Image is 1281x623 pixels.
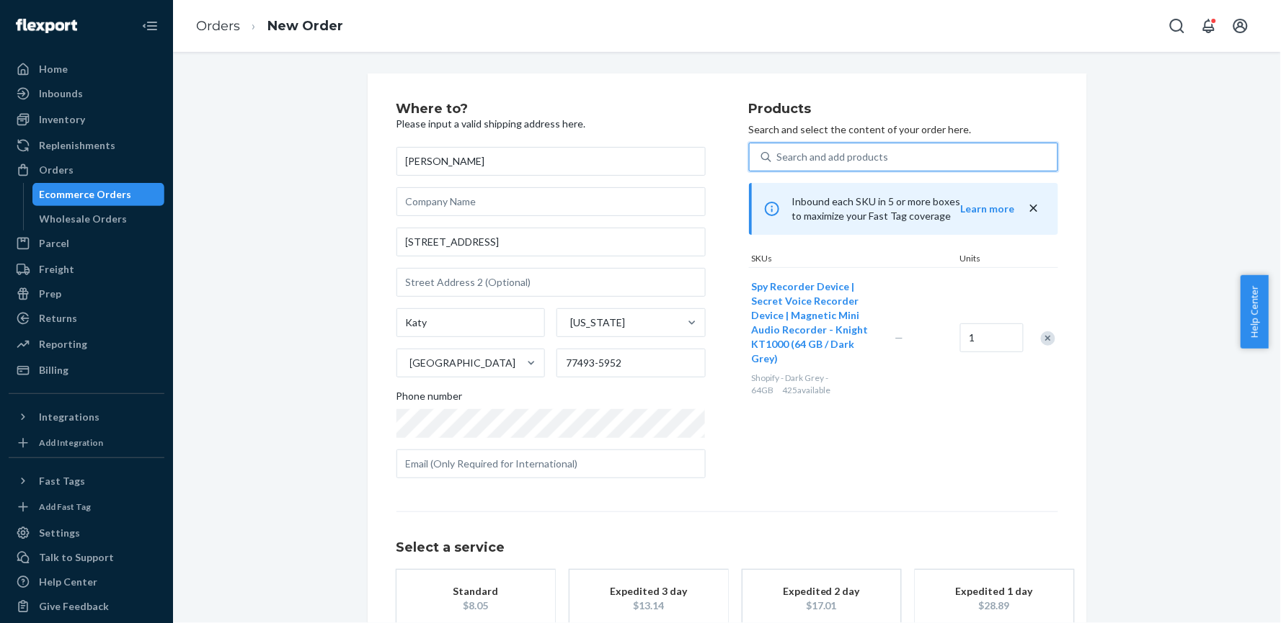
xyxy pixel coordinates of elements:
div: Wholesale Orders [40,212,128,226]
a: Orders [196,18,240,34]
a: Orders [9,158,164,181]
button: Open account menu [1226,12,1255,40]
a: Freight [9,258,164,281]
button: Learn more [961,202,1015,216]
div: Standard [418,584,533,599]
div: $17.01 [764,599,879,613]
div: Add Integration [39,436,103,449]
div: Search and add products [777,150,889,164]
h2: Where to? [396,102,706,117]
button: Help Center [1241,275,1269,349]
a: Replenishments [9,134,164,157]
div: Add Fast Tag [39,501,91,513]
div: $8.05 [418,599,533,613]
a: Reporting [9,333,164,356]
div: SKUs [749,252,957,267]
a: Add Integration [9,434,164,452]
input: Email (Only Required for International) [396,449,706,478]
a: Talk to Support [9,546,164,569]
div: [US_STATE] [570,315,625,330]
div: Remove Item [1041,331,1055,346]
a: Returns [9,307,164,330]
button: Fast Tags [9,470,164,493]
div: Prep [39,287,61,301]
a: Billing [9,359,164,382]
input: Quantity [960,323,1024,352]
a: Ecommerce Orders [32,183,165,206]
input: [GEOGRAPHIC_DATA] [409,356,410,370]
div: Expedited 2 day [764,584,879,599]
div: Talk to Support [39,550,114,565]
div: Returns [39,311,77,326]
p: Search and select the content of your order here. [749,122,1058,137]
div: Billing [39,363,68,377]
input: Street Address [396,228,706,256]
span: Phone number [396,389,463,409]
input: ZIP Code [557,349,706,377]
input: [US_STATE] [569,315,570,330]
div: Parcel [39,236,69,251]
p: Please input a valid shipping address here. [396,117,706,131]
div: [GEOGRAPHIC_DATA] [410,356,516,370]
a: Inventory [9,108,164,131]
a: Inbounds [9,82,164,105]
div: Ecommerce Orders [40,187,132,202]
button: Spy Recorder Device | Secret Voice Recorder Device | Magnetic Mini Audio Recorder - Knight KT1000... [752,279,878,366]
div: Give Feedback [39,599,109,614]
input: Street Address 2 (Optional) [396,268,706,297]
span: Shopify - Dark Grey - 64GB [752,372,829,395]
span: — [895,331,904,344]
input: First & Last Name [396,147,706,176]
h1: Select a service [396,541,1058,555]
button: Open notifications [1194,12,1223,40]
div: Inbound each SKU in 5 or more boxes to maximize your Fast Tag coverage [749,183,1058,235]
span: Spy Recorder Device | Secret Voice Recorder Device | Magnetic Mini Audio Recorder - Knight KT1000... [752,280,869,364]
div: Fast Tags [39,474,85,488]
button: Close Navigation [136,12,164,40]
input: Company Name [396,187,706,216]
div: Expedited 3 day [591,584,706,599]
div: Home [39,62,68,76]
a: Wholesale Orders [32,207,165,230]
button: Integrations [9,405,164,429]
span: 425 available [783,385,831,395]
div: $28.89 [937,599,1052,613]
div: Settings [39,526,80,540]
div: Expedited 1 day [937,584,1052,599]
a: Home [9,58,164,81]
img: Flexport logo [16,19,77,33]
div: Integrations [39,410,99,424]
div: Inventory [39,112,85,127]
input: City [396,308,546,337]
div: Orders [39,163,74,177]
div: Replenishments [39,138,115,153]
div: Freight [39,262,74,277]
button: Open Search Box [1163,12,1192,40]
button: Give Feedback [9,595,164,618]
a: Parcel [9,232,164,255]
a: Settings [9,521,164,544]
div: $13.14 [591,599,706,613]
div: Help Center [39,575,97,589]
div: Units [957,252,1022,267]
button: close [1027,201,1041,216]
div: Inbounds [39,86,83,101]
a: Add Fast Tag [9,498,164,516]
div: Reporting [39,337,87,351]
a: New Order [267,18,343,34]
ol: breadcrumbs [185,5,355,48]
a: Help Center [9,570,164,593]
a: Prep [9,282,164,305]
h2: Products [749,102,1058,117]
